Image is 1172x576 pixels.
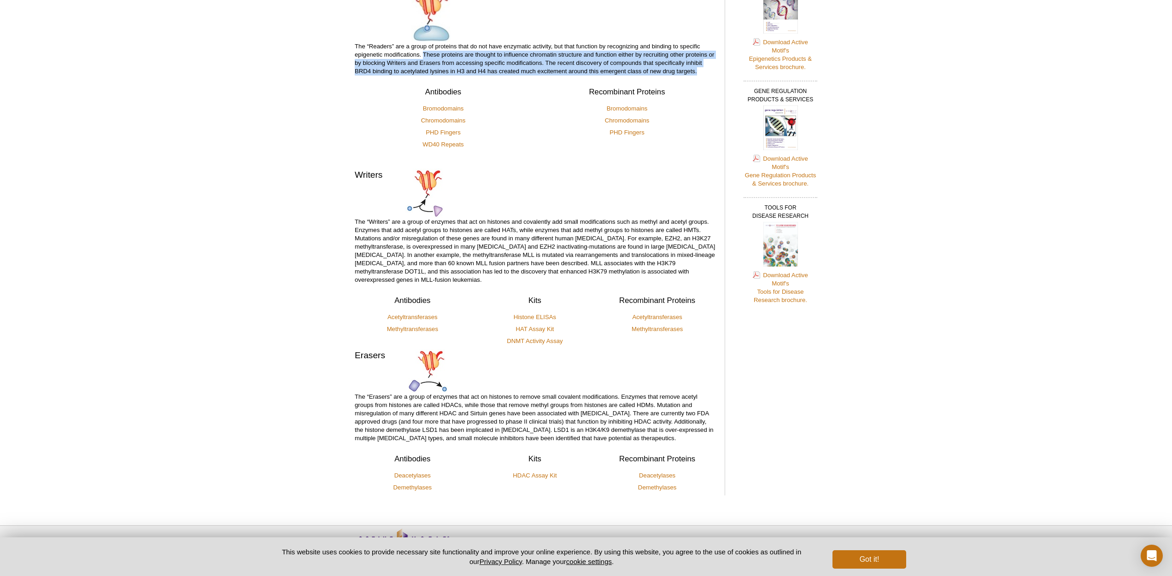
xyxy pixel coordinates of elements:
[749,38,812,71] a: Download Active Motif'sEpigenetics Products &Services brochure.
[355,349,385,361] h2: Erasers
[355,42,715,76] p: The “Readers” are a group of proteins that do not have enzymatic activity, but that function by r...
[477,454,593,465] h3: Kits
[1141,545,1163,567] div: Open Intercom Messenger
[513,472,557,479] a: HDAC Assay Kit
[350,526,456,563] img: Active Motif,
[763,105,798,152] img: Active Motif's Gene Regulation Products & Services brochure
[753,271,808,304] a: Download Active Motif'sTools for DiseaseResearch brochure.
[421,117,466,124] a: Chromodomains
[387,314,437,320] a: Acetyltransferases
[408,349,447,393] img: Enzyme eraser
[744,81,817,105] h2: GENE REGULATION PRODUCTS & SERVICES
[405,169,445,218] img: Enzyme writer
[638,484,677,491] a: Demethylases
[832,550,906,569] button: Got it!
[744,197,817,222] h2: TOOLS FOR DISEASE RESEARCH
[507,337,563,344] a: DNMT Activity Assay
[477,295,593,306] h3: Kits
[355,454,470,465] h3: Antibodies
[745,154,816,188] a: Download Active Motif'sGene Regulation Products& Services brochure.
[599,454,715,465] h3: Recombinant Proteins
[423,105,464,112] a: Bromodomains
[387,326,438,332] a: Methyltransferases
[609,129,644,136] a: PHD Fingers
[566,558,612,565] button: cookie settings
[355,218,715,284] p: The “Writers” are a group of enzymes that act on histones and covalently add small modifications ...
[516,326,554,332] a: HAT Assay Kit
[480,558,522,565] a: Privacy Policy
[393,484,432,491] a: Demethylases
[632,326,683,332] a: Methyltransferases
[266,547,817,566] p: This website uses cookies to provide necessary site functionality and improve your online experie...
[763,222,798,269] img: Active Motif's Tools for Disease Research brochure
[639,472,675,479] a: Deacetylases
[355,169,382,181] h2: Writers
[539,87,715,98] h3: Recombinant Proteins
[422,141,463,148] a: WD40 Repeats
[394,472,431,479] a: Deacetylases
[355,295,470,306] h3: Antibodies
[426,129,460,136] a: PHD Fingers
[514,314,556,320] a: Histone ELISAs
[632,314,682,320] a: Acetyltransferases
[355,393,715,442] p: The “Erasers” are a group of enzymes that act on histones to remove small covalent modifications....
[605,117,650,124] a: Chromodomains
[607,105,648,112] a: Bromodomains
[599,295,715,306] h3: Recombinant Proteins
[355,87,532,98] h3: Antibodies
